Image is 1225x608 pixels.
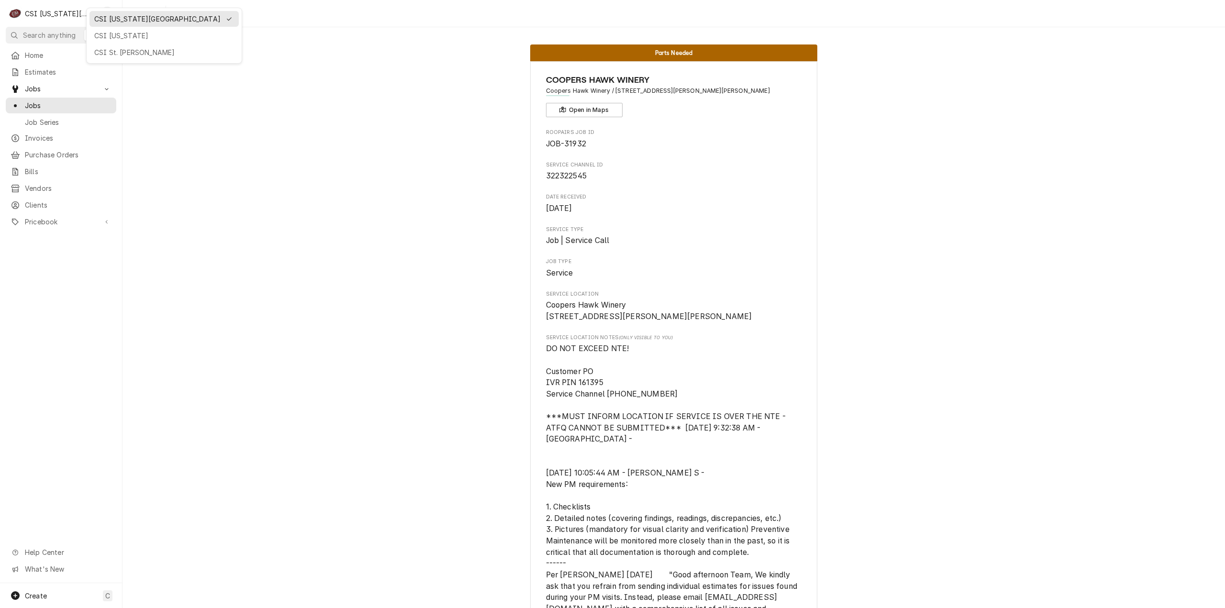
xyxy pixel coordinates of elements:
span: Jobs [25,100,111,111]
div: CSI [US_STATE] [94,31,234,41]
a: Go to Job Series [6,114,116,130]
a: Go to Jobs [6,98,116,113]
div: CSI St. [PERSON_NAME] [94,47,234,57]
div: CSI [US_STATE][GEOGRAPHIC_DATA] [94,14,221,24]
span: Job Series [25,117,111,127]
